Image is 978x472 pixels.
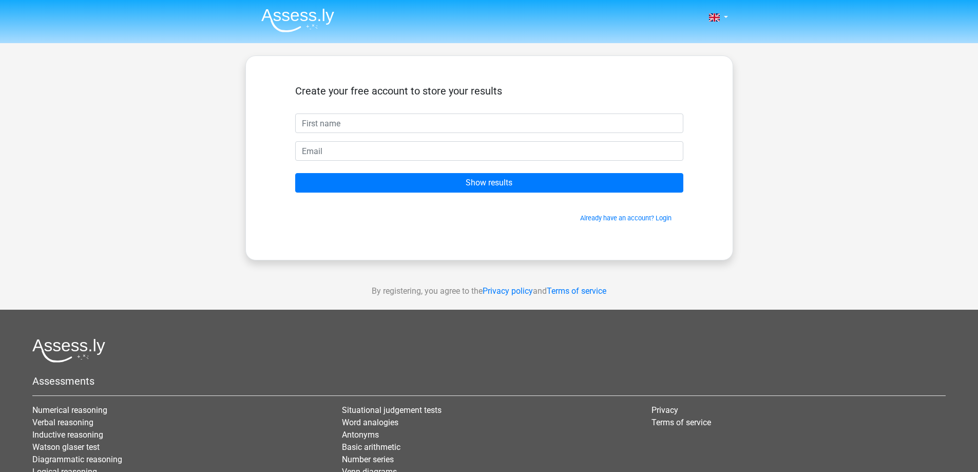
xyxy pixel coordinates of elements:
a: Privacy policy [483,286,533,296]
a: Antonyms [342,430,379,440]
h5: Create your free account to store your results [295,85,683,97]
a: Terms of service [651,418,711,427]
a: Inductive reasoning [32,430,103,440]
a: Already have an account? Login [580,214,672,222]
a: Word analogies [342,418,398,427]
a: Watson glaser test [32,442,100,452]
a: Number series [342,455,394,464]
input: Email [295,141,683,161]
a: Diagrammatic reasoning [32,455,122,464]
a: Verbal reasoning [32,418,93,427]
input: Show results [295,173,683,193]
a: Basic arithmetic [342,442,400,452]
a: Situational judgement tests [342,405,442,415]
a: Terms of service [547,286,606,296]
input: First name [295,114,683,133]
a: Numerical reasoning [32,405,107,415]
img: Assessly [261,8,334,32]
img: Assessly logo [32,338,105,363]
h5: Assessments [32,375,946,387]
a: Privacy [651,405,678,415]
